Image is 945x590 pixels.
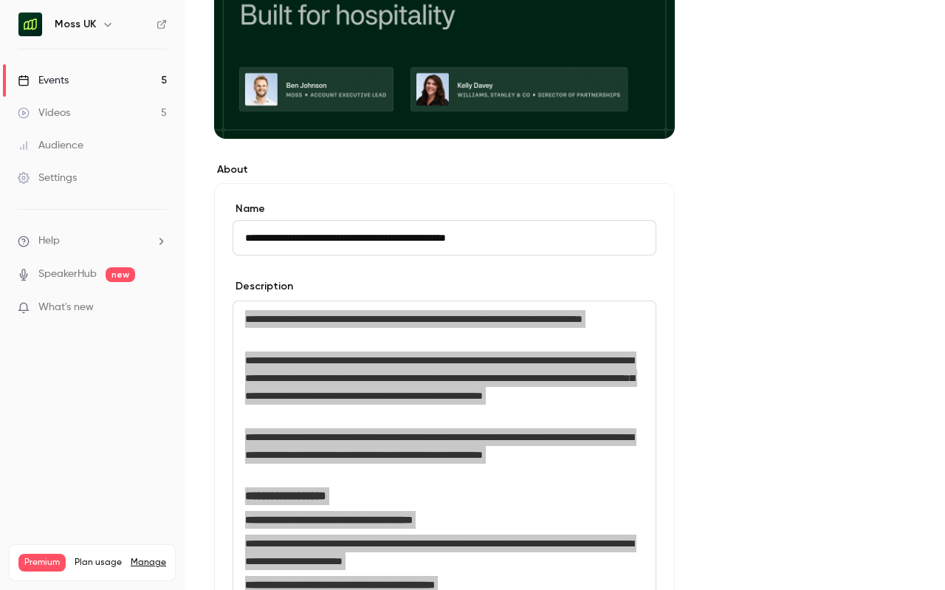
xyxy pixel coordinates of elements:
span: Premium [18,554,66,572]
label: About [214,162,675,177]
label: Name [233,202,656,216]
div: Videos [18,106,70,120]
iframe: Noticeable Trigger [149,301,167,315]
img: Moss UK [18,13,42,36]
div: Settings [18,171,77,185]
a: Manage [131,557,166,569]
span: Plan usage [75,557,122,569]
h6: Moss UK [55,17,96,32]
div: Events [18,73,69,88]
label: Description [233,279,293,294]
a: SpeakerHub [38,267,97,282]
li: help-dropdown-opener [18,233,167,249]
span: new [106,267,135,282]
span: Help [38,233,60,249]
div: Audience [18,138,83,153]
span: What's new [38,300,94,315]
